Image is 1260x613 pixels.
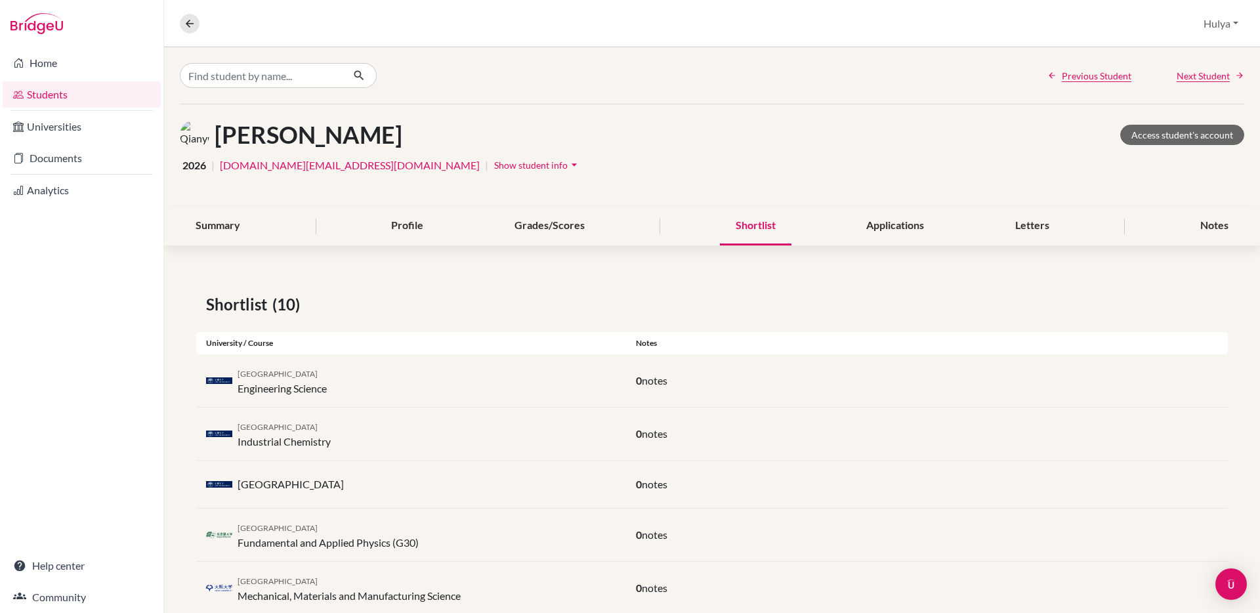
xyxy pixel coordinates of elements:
span: | [211,158,215,173]
a: Students [3,81,161,108]
span: [GEOGRAPHIC_DATA] [238,369,318,379]
img: jp_kyot_h6azeadx.png [206,377,232,385]
a: Community [3,584,161,610]
div: Notes [1185,207,1244,245]
span: 2026 [182,158,206,173]
a: Analytics [3,177,161,203]
a: Access student's account [1120,125,1244,145]
h1: [PERSON_NAME] [215,121,402,149]
span: Next Student [1177,69,1230,83]
div: Industrial Chemistry [238,418,331,450]
p: [GEOGRAPHIC_DATA] [238,476,344,492]
span: [GEOGRAPHIC_DATA] [238,422,318,432]
button: Hulya [1198,11,1244,36]
span: Previous Student [1062,69,1131,83]
span: 0 [636,427,642,440]
div: Notes [626,337,1228,349]
span: (10) [272,293,305,316]
a: Help center [3,553,161,579]
img: jp_nag_s8spmsju.png [206,532,232,538]
span: notes [642,581,667,594]
div: Letters [999,207,1065,245]
div: Profile [375,207,439,245]
div: Mechanical, Materials and Manufacturing Science [238,572,461,604]
input: Find student by name... [180,63,343,88]
img: jp_kyot_h6azeadx.png [206,431,232,438]
div: Summary [180,207,256,245]
a: Universities [3,114,161,140]
div: Engineering Science [238,365,327,396]
a: Home [3,50,161,76]
img: jp_kyot_h6azeadx.png [206,481,232,488]
a: Documents [3,145,161,171]
span: 0 [636,478,642,490]
div: Shortlist [720,207,791,245]
span: 0 [636,528,642,541]
div: Applications [850,207,940,245]
div: Open Intercom Messenger [1215,568,1247,600]
a: Previous Student [1047,69,1131,83]
span: | [485,158,488,173]
span: 0 [636,374,642,387]
span: [GEOGRAPHIC_DATA] [238,576,318,586]
span: notes [642,478,667,490]
div: Grades/Scores [499,207,600,245]
span: Show student info [494,159,568,171]
span: 0 [636,581,642,594]
a: Next Student [1177,69,1244,83]
a: [DOMAIN_NAME][EMAIL_ADDRESS][DOMAIN_NAME] [220,158,480,173]
button: Show student infoarrow_drop_down [493,155,581,175]
i: arrow_drop_down [568,158,581,171]
img: Bridge-U [10,13,63,34]
img: jp_osak_w2x7ie9f.jpeg [206,585,232,591]
span: notes [642,528,667,541]
span: Shortlist [206,293,272,316]
div: University / Course [196,337,626,349]
span: notes [642,427,667,440]
img: Qianyu Wang's avatar [180,120,209,150]
div: Fundamental and Applied Physics (G30) [238,519,419,551]
span: [GEOGRAPHIC_DATA] [238,523,318,533]
span: notes [642,374,667,387]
